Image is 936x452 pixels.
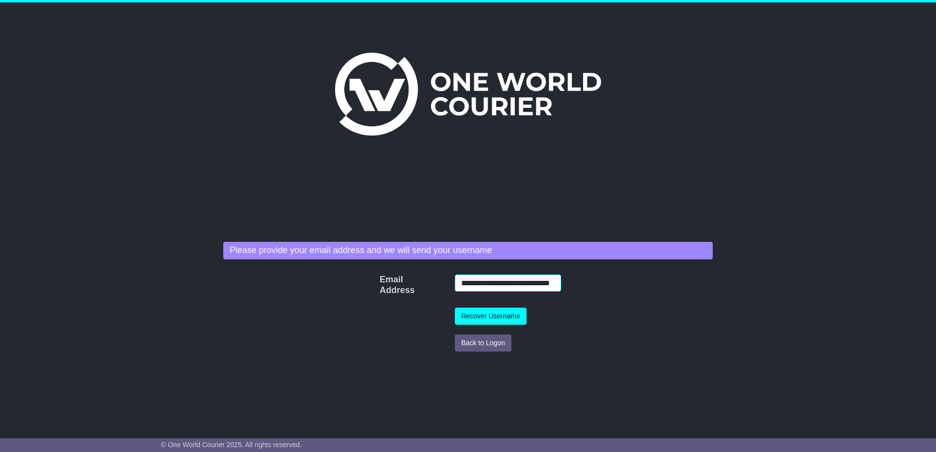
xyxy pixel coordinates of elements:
[335,53,601,136] img: One World
[375,275,392,295] label: Email Address
[455,334,511,352] button: Back to Logon
[455,308,526,325] button: Recover Username
[223,242,713,259] div: Please provide your email address and we will send your username
[161,441,302,449] span: © One World Courier 2025. All rights reserved.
